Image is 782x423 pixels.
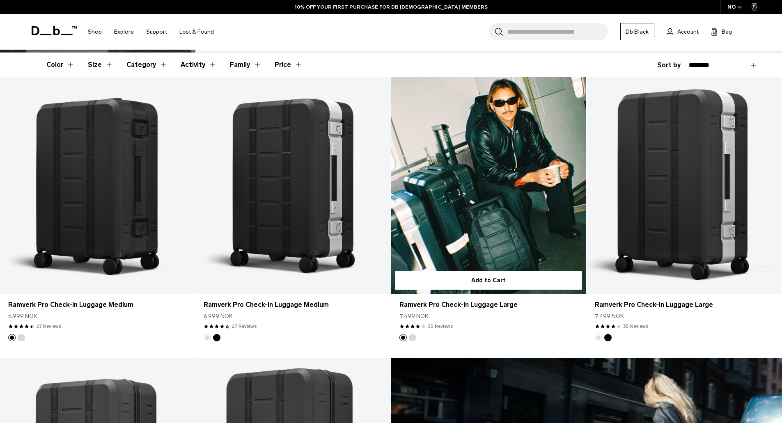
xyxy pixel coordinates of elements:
[595,334,602,341] button: Silver
[711,27,732,37] button: Bag
[8,300,187,310] a: Ramverk Pro Check-in Luggage Medium
[88,53,113,77] button: Toggle Filter
[46,53,75,77] button: Toggle Filter
[230,53,261,77] button: Toggle Filter
[667,27,699,37] a: Account
[82,14,220,50] nav: Main Navigation
[179,17,214,46] a: Lost & Found
[295,3,488,11] a: 10% OFF YOUR FIRST PURCHASE FOR DB [DEMOGRAPHIC_DATA] MEMBERS
[204,300,382,310] a: Ramverk Pro Check-in Luggage Medium
[399,300,578,310] a: Ramverk Pro Check-in Luggage Large
[8,334,16,341] button: Black Out
[395,271,582,290] button: Add to Cart
[595,300,773,310] a: Ramverk Pro Check-in Luggage Large
[18,334,25,341] button: Silver
[195,77,390,294] a: Ramverk Pro Check-in Luggage Medium
[204,312,233,320] span: 6.999 NOK
[587,77,782,294] a: Ramverk Pro Check-in Luggage Large
[595,312,624,320] span: 7.499 NOK
[204,334,211,341] button: Silver
[677,27,699,36] span: Account
[8,312,37,320] span: 6.999 NOK
[88,17,102,46] a: Shop
[146,17,167,46] a: Support
[37,322,61,330] a: 27 reviews
[275,53,303,77] button: Toggle Price
[391,77,586,294] a: Ramverk Pro Check-in Luggage Large
[428,322,453,330] a: 35 reviews
[213,334,220,341] button: Black Out
[399,312,429,320] span: 7.499 NOK
[722,27,732,36] span: Bag
[620,23,654,40] a: Db Black
[126,53,167,77] button: Toggle Filter
[604,334,612,341] button: Black Out
[181,53,217,77] button: Toggle Filter
[232,322,257,330] a: 27 reviews
[399,334,407,341] button: Black Out
[114,17,134,46] a: Explore
[623,322,648,330] a: 35 reviews
[409,334,416,341] button: Silver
